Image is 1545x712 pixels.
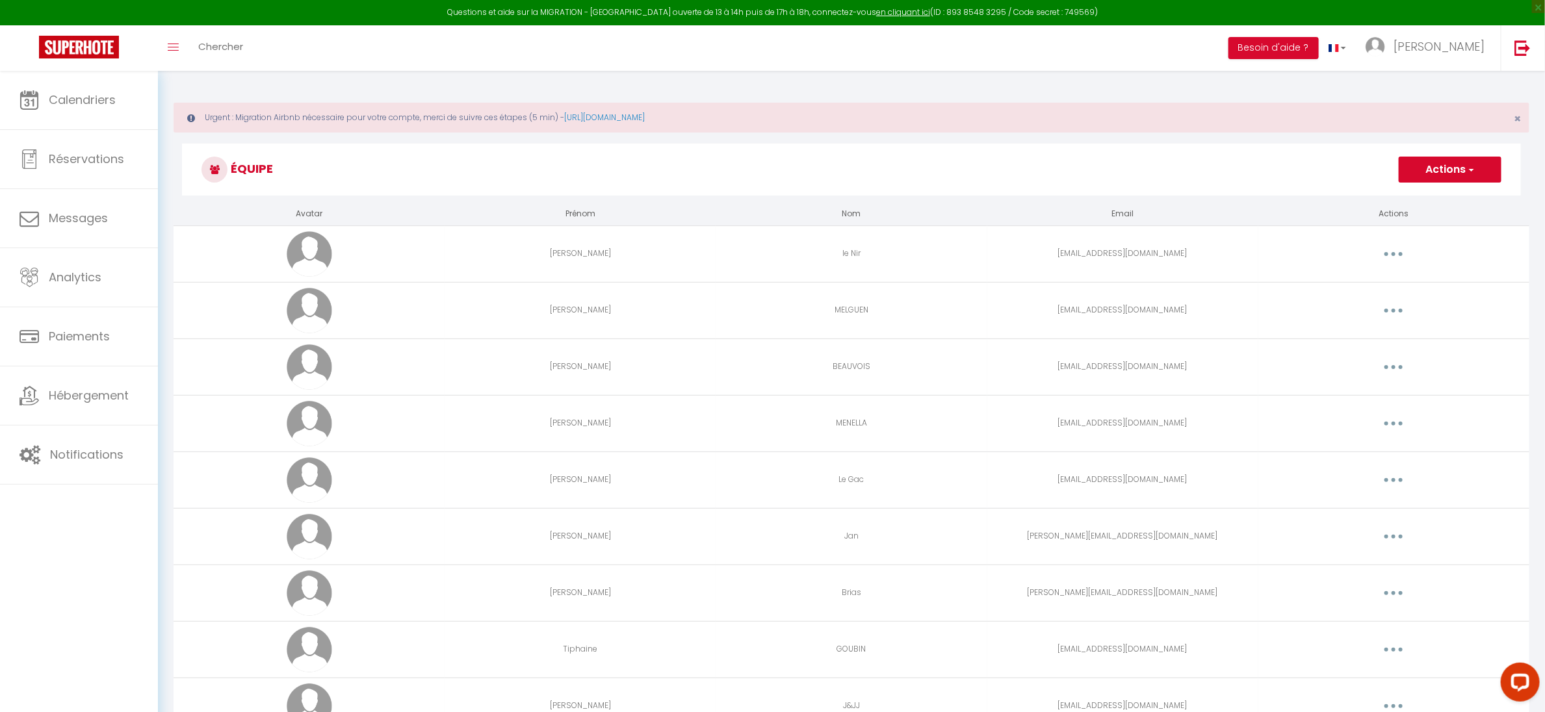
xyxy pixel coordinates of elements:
th: Avatar [174,203,445,225]
a: Chercher [188,25,253,71]
td: Le Gac [716,451,987,508]
img: avatar.png [287,401,332,446]
a: [URL][DOMAIN_NAME] [564,112,645,123]
span: [PERSON_NAME] [1394,38,1485,55]
span: Analytics [49,269,101,285]
td: [PERSON_NAME] [445,565,716,621]
td: [PERSON_NAME] [445,282,716,338]
td: le Nir [716,225,987,282]
td: [EMAIL_ADDRESS][DOMAIN_NAME] [987,225,1258,282]
td: [EMAIL_ADDRESS][DOMAIN_NAME] [987,451,1258,508]
td: [PERSON_NAME] [445,451,716,508]
th: Nom [716,203,987,225]
img: logout [1514,40,1531,56]
td: [PERSON_NAME][EMAIL_ADDRESS][DOMAIN_NAME] [987,508,1258,565]
div: Urgent : Migration Airbnb nécessaire pour votre compte, merci de suivre ces étapes (5 min) - [174,103,1529,133]
span: Chercher [198,40,243,53]
button: Actions [1399,157,1501,183]
td: MENELLA [716,395,987,451]
th: Prénom [445,203,716,225]
img: avatar.png [287,514,332,559]
td: MELGUEN [716,282,987,338]
span: Réservations [49,151,124,167]
span: Messages [49,210,108,226]
td: [EMAIL_ADDRESS][DOMAIN_NAME] [987,282,1258,338]
td: [EMAIL_ADDRESS][DOMAIN_NAME] [987,395,1258,451]
td: GOUBIN [716,621,987,678]
img: avatar.png [287,231,332,277]
td: [PERSON_NAME] [445,508,716,565]
button: Close [1514,113,1521,125]
span: Calendriers [49,92,116,108]
td: [PERSON_NAME] [445,225,716,282]
td: [EMAIL_ADDRESS][DOMAIN_NAME] [987,338,1258,395]
button: Besoin d'aide ? [1228,37,1319,59]
h3: Équipe [182,144,1521,196]
a: ... [PERSON_NAME] [1356,25,1501,71]
a: en cliquant ici [876,6,930,18]
img: Super Booking [39,36,119,58]
td: [PERSON_NAME] [445,395,716,451]
td: Jan [716,508,987,565]
img: avatar.png [287,288,332,333]
img: avatar.png [287,344,332,390]
span: Notifications [50,446,123,463]
span: Paiements [49,328,110,344]
td: [EMAIL_ADDRESS][DOMAIN_NAME] [987,621,1258,678]
span: Hébergement [49,387,129,403]
td: Tiphaine [445,621,716,678]
th: Actions [1258,203,1529,225]
th: Email [987,203,1258,225]
span: × [1514,110,1521,127]
td: [PERSON_NAME][EMAIL_ADDRESS][DOMAIN_NAME] [987,565,1258,621]
img: avatar.png [287,457,332,503]
td: BEAUVOIS [716,338,987,395]
td: [PERSON_NAME] [445,338,716,395]
img: avatar.png [287,570,332,616]
img: avatar.png [287,627,332,672]
img: ... [1366,37,1385,57]
td: Brias [716,565,987,621]
iframe: LiveChat chat widget [1490,657,1545,712]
